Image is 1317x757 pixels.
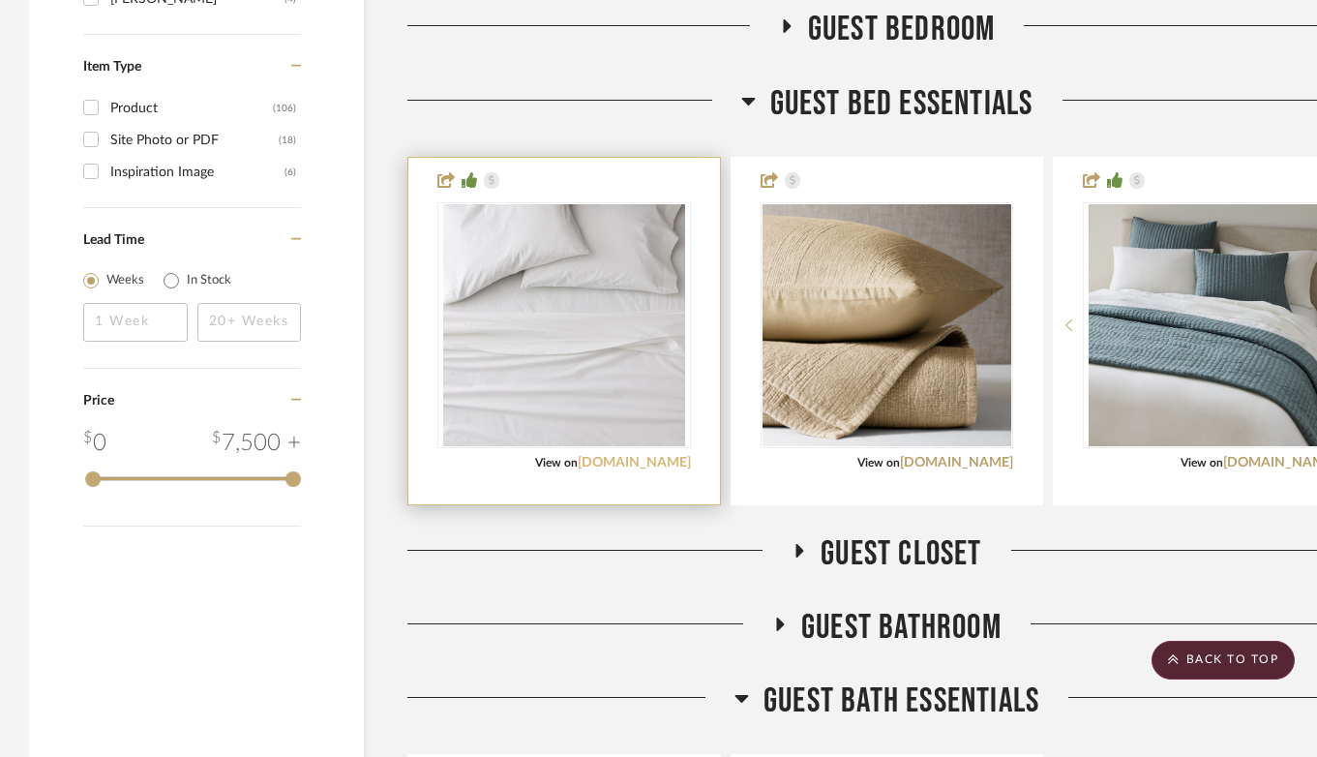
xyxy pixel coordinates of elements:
img: Organic Sheet Set [443,204,685,446]
div: (6) [284,157,296,188]
span: Item Type [83,60,141,74]
span: Guest Bedroom [808,9,996,50]
div: 7,500 + [212,426,301,461]
span: View on [1181,457,1223,469]
img: quilt [763,204,1011,446]
span: Guest Bath Essentials [763,681,1039,722]
div: (18) [279,125,296,156]
div: Product [110,93,273,124]
span: View on [857,457,900,469]
label: Weeks [106,271,144,290]
a: [DOMAIN_NAME] [578,456,691,469]
span: Price [83,394,114,408]
div: 0 [83,426,106,461]
span: View on [535,457,578,469]
input: 1 Week [83,303,188,342]
div: Site Photo or PDF [110,125,279,156]
input: 20+ Weeks [197,303,302,342]
span: Guest Bed Essentials [770,83,1033,125]
div: 0 [438,203,690,447]
span: Lead Time [83,233,144,247]
div: (106) [273,93,296,124]
scroll-to-top-button: BACK TO TOP [1152,641,1295,680]
label: In Stock [187,271,231,290]
div: Inspiration Image [110,157,284,188]
span: Guest Closet [821,533,981,575]
span: Guest Bathroom [801,607,1002,649]
a: [DOMAIN_NAME] [900,456,1013,469]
